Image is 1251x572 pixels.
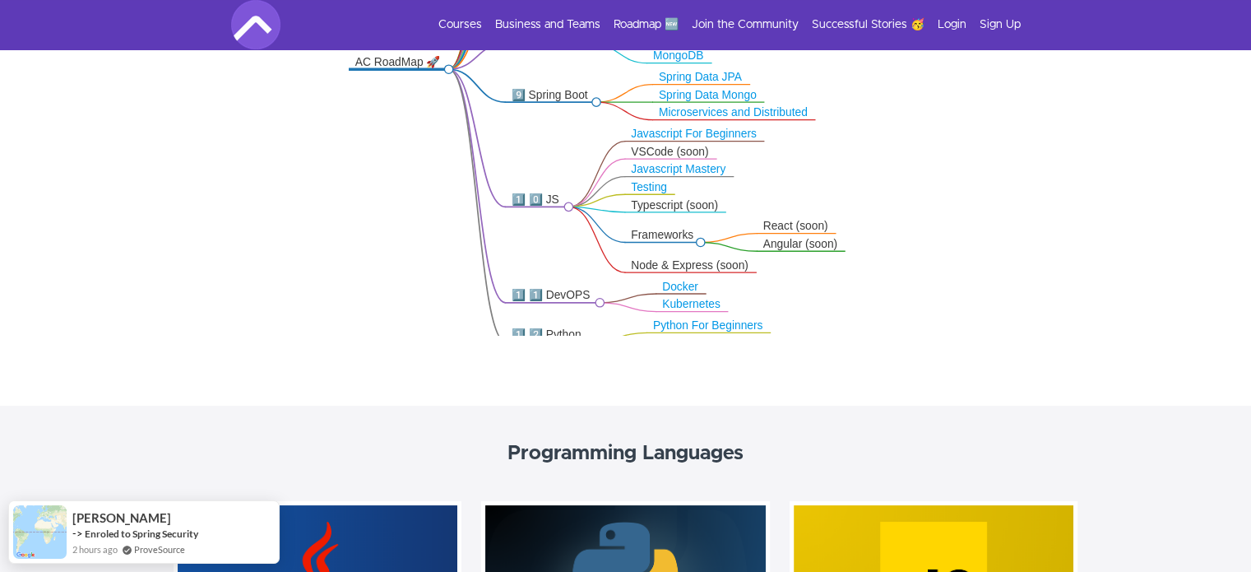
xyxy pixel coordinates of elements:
a: Sign Up [980,16,1021,33]
a: MongoDB [653,49,703,62]
a: Testing [631,181,667,193]
div: AC RoadMap 🚀 [355,55,443,69]
a: ProveSource [134,542,185,556]
div: 1️⃣ 0️⃣ JS [511,193,563,207]
a: Python For Beginners [653,319,762,332]
a: Kubernetes [662,298,720,310]
a: Successful Stories 🥳 [812,16,924,33]
div: Angular (soon) [763,237,838,251]
a: Join the Community [692,16,799,33]
img: provesource social proof notification image [13,505,67,559]
a: Roadmap 🆕 [614,16,679,33]
a: Javascript Mastery [631,163,725,175]
a: Spring Data Mongo [659,89,757,101]
a: Enroled to Spring Security [85,527,198,541]
div: 1️⃣ 1️⃣ DevOPS [511,288,594,302]
div: 9️⃣ Spring Boot [511,88,591,102]
div: VSCode (soon) [631,145,710,159]
a: Microservices and Distributed [659,106,808,119]
a: Courses [438,16,482,33]
div: Frameworks [631,228,695,242]
a: Spring Data JPA [659,71,742,83]
a: Docker [662,281,698,293]
a: Login [938,16,966,33]
a: Javascript For Beginners [631,128,757,140]
span: -> [72,527,83,540]
span: 2 hours ago [72,542,118,556]
div: Typescript (soon) [631,198,719,212]
a: Business and Teams [495,16,600,33]
strong: Programming Languages [507,444,744,463]
span: [PERSON_NAME] [72,511,171,525]
div: Node & Express (soon) [631,258,749,272]
div: React (soon) [763,219,829,233]
div: 1️⃣ 2️⃣ Python [511,328,585,342]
